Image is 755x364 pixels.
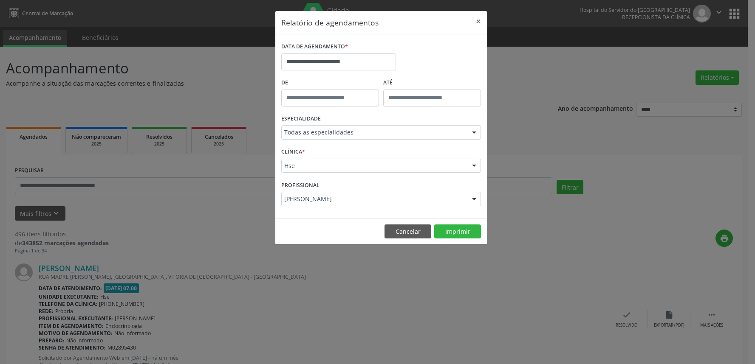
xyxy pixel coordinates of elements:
[284,128,464,137] span: Todas as especialidades
[281,76,379,90] label: De
[281,17,379,28] h5: Relatório de agendamentos
[281,40,348,53] label: DATA DE AGENDAMENTO
[281,112,321,126] label: ESPECIALIDADE
[385,224,431,239] button: Cancelar
[470,11,487,32] button: Close
[281,146,305,159] label: CLÍNICA
[281,179,320,192] label: PROFISSIONAL
[383,76,481,90] label: ATÉ
[284,162,464,170] span: Hse
[434,224,481,239] button: Imprimir
[284,195,464,203] span: [PERSON_NAME]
